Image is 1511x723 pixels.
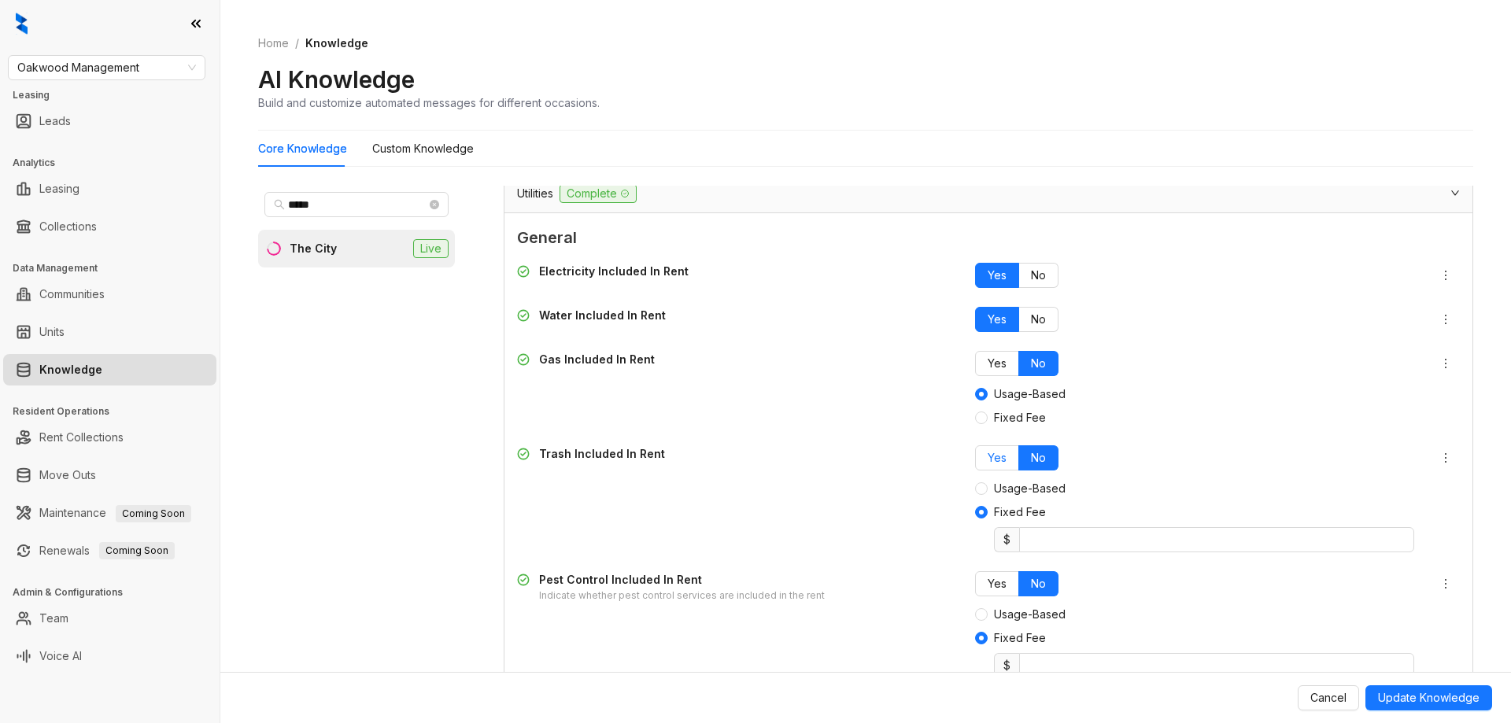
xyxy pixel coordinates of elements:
[517,185,553,202] span: Utilities
[39,105,71,137] a: Leads
[1031,356,1046,370] span: No
[539,307,666,324] div: Water Included In Rent
[3,279,216,310] li: Communities
[1439,577,1452,590] span: more
[413,239,449,258] span: Live
[517,226,1460,250] span: General
[13,404,220,419] h3: Resident Operations
[988,356,1007,370] span: Yes
[258,65,415,94] h2: AI Knowledge
[988,577,1007,590] span: Yes
[3,316,216,348] li: Units
[1439,357,1452,370] span: more
[17,56,196,79] span: Oakwood Management
[39,603,68,634] a: Team
[3,354,216,385] li: Knowledge
[539,445,665,463] div: Trash Included In Rent
[3,459,216,491] li: Move Outs
[39,422,124,453] a: Rent Collections
[39,354,102,385] a: Knowledge
[988,312,1007,326] span: Yes
[3,497,216,529] li: Maintenance
[3,173,216,205] li: Leasing
[3,535,216,566] li: Renewals
[3,640,216,672] li: Voice AI
[988,480,1072,497] span: Usage-Based
[1439,313,1452,326] span: more
[372,140,474,157] div: Custom Knowledge
[274,199,285,210] span: search
[988,629,1052,647] span: Fixed Fee
[258,140,347,157] div: Core Knowledge
[13,156,220,170] h3: Analytics
[13,261,220,275] h3: Data Management
[39,279,105,310] a: Communities
[116,505,191,522] span: Coming Soon
[290,240,337,257] div: The City
[39,535,175,566] a: RenewalsComing Soon
[539,588,825,603] div: Indicate whether pest control services are included in the rent
[1031,577,1046,590] span: No
[258,94,600,111] div: Build and customize automated messages for different occasions.
[988,451,1007,464] span: Yes
[13,585,220,599] h3: Admin & Configurations
[13,88,220,102] h3: Leasing
[1031,312,1046,326] span: No
[3,422,216,453] li: Rent Collections
[305,36,368,50] span: Knowledge
[430,200,439,209] span: close-circle
[539,571,825,588] div: Pest Control Included In Rent
[255,35,292,52] a: Home
[39,316,65,348] a: Units
[3,211,216,242] li: Collections
[988,268,1007,282] span: Yes
[560,184,637,203] span: Complete
[994,653,1019,678] span: $
[295,35,299,52] li: /
[39,211,97,242] a: Collections
[539,351,655,368] div: Gas Included In Rent
[994,527,1019,552] span: $
[1031,451,1046,464] span: No
[99,542,175,559] span: Coming Soon
[39,173,79,205] a: Leasing
[988,385,1072,403] span: Usage-Based
[988,504,1052,521] span: Fixed Fee
[1450,188,1460,197] span: expanded
[3,603,216,634] li: Team
[1031,268,1046,282] span: No
[504,175,1472,212] div: UtilitiesComplete
[1439,452,1452,464] span: more
[3,105,216,137] li: Leads
[39,640,82,672] a: Voice AI
[988,409,1052,426] span: Fixed Fee
[988,606,1072,623] span: Usage-Based
[39,459,96,491] a: Move Outs
[539,263,689,280] div: Electricity Included In Rent
[16,13,28,35] img: logo
[1439,269,1452,282] span: more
